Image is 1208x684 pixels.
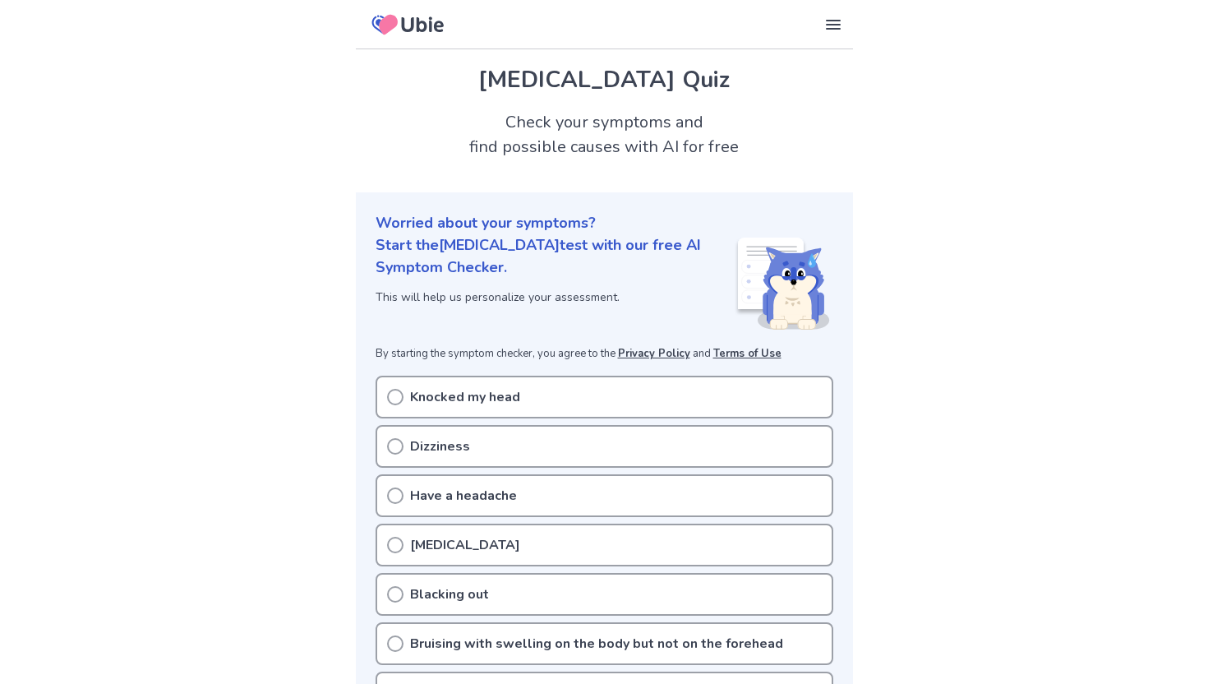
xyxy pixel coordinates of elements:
p: By starting the symptom checker, you agree to the and [376,346,833,363]
p: Knocked my head [410,387,520,407]
p: Start the [MEDICAL_DATA] test with our free AI Symptom Checker. [376,234,735,279]
p: This will help us personalize your assessment. [376,289,735,306]
h1: [MEDICAL_DATA] Quiz [376,62,833,97]
p: Blacking out [410,585,489,604]
p: [MEDICAL_DATA] [410,535,520,555]
img: Shiba [735,238,830,330]
h2: Check your symptoms and find possible causes with AI for free [356,110,853,159]
p: Dizziness [410,437,470,456]
a: Terms of Use [713,346,782,361]
p: Bruising with swelling on the body but not on the forehead [410,634,783,654]
p: Have a headache [410,486,517,506]
p: Worried about your symptoms? [376,212,833,234]
a: Privacy Policy [618,346,690,361]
